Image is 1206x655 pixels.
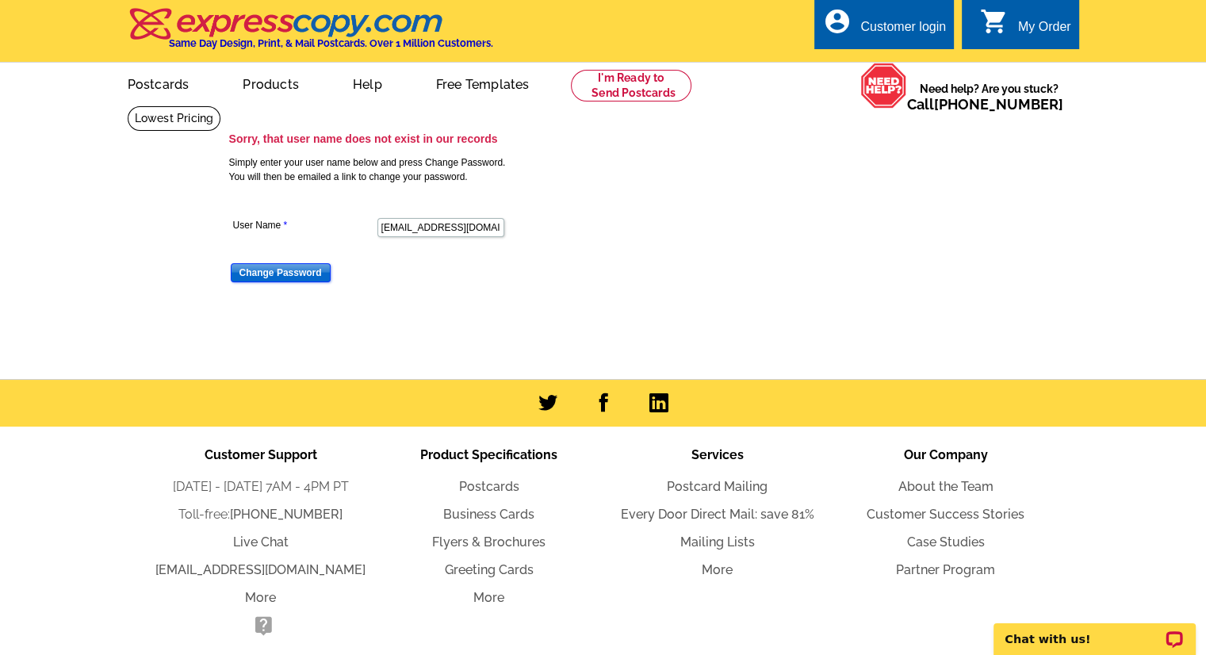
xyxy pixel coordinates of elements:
a: Postcard Mailing [667,479,768,494]
span: Product Specifications [420,447,557,462]
i: shopping_cart [980,7,1009,36]
a: Postcards [102,64,215,102]
a: Postcards [459,479,519,494]
label: User Name [233,218,376,232]
a: Live Chat [233,534,289,550]
a: Same Day Design, Print, & Mail Postcards. Over 1 Million Customers. [128,19,493,49]
span: Services [691,447,744,462]
a: More [702,562,733,577]
li: [DATE] - [DATE] 7AM - 4PM PT [147,477,375,496]
a: shopping_cart My Order [980,17,1071,37]
a: Every Door Direct Mail: save 81% [621,507,814,522]
a: Help [327,64,408,102]
a: Flyers & Brochures [432,534,546,550]
a: [PHONE_NUMBER] [230,507,343,522]
a: [EMAIL_ADDRESS][DOMAIN_NAME] [155,562,366,577]
a: account_circle Customer login [822,17,946,37]
a: Customer Success Stories [867,507,1024,522]
span: Our Company [904,447,988,462]
img: help [860,63,907,109]
a: Greeting Cards [445,562,534,577]
a: Mailing Lists [680,534,755,550]
i: account_circle [822,7,851,36]
iframe: LiveChat chat widget [983,605,1206,655]
a: Case Studies [907,534,985,550]
h4: Same Day Design, Print, & Mail Postcards. Over 1 Million Customers. [169,37,493,49]
a: Products [217,64,324,102]
span: Call [907,96,1063,113]
a: Partner Program [896,562,995,577]
a: More [473,590,504,605]
h3: Sorry, that user name does not exist in our records [229,132,990,146]
span: Need help? Are you stuck? [907,81,1071,113]
a: Free Templates [411,64,555,102]
div: Customer login [860,20,946,42]
p: Simply enter your user name below and press Change Password. You will then be emailed a link to c... [229,155,990,184]
a: [PHONE_NUMBER] [934,96,1063,113]
a: More [245,590,276,605]
li: Toll-free: [147,505,375,524]
a: About the Team [898,479,994,494]
a: Business Cards [443,507,534,522]
span: Customer Support [205,447,317,462]
div: My Order [1018,20,1071,42]
input: Change Password [231,263,331,282]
